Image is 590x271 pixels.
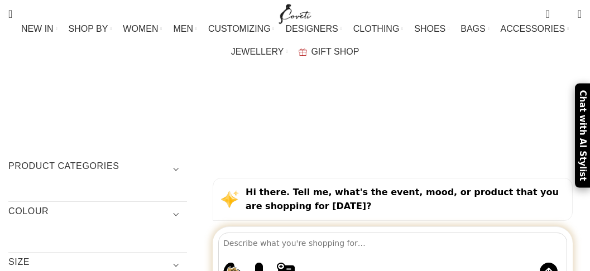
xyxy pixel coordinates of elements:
span: WOMEN [123,23,158,34]
span: ACCESSORIES [501,23,565,34]
a: Search [3,3,18,25]
a: ACCESSORIES [501,18,569,40]
span: CLOTHING [353,23,400,34]
a: SHOP BY [69,18,112,40]
a: DESIGNERS [286,18,342,40]
a: WOMEN [123,18,162,40]
h3: COLOUR [8,205,187,224]
span: SHOP BY [69,23,108,34]
a: SHOES [414,18,449,40]
span: NEW IN [21,23,54,34]
a: MEN [173,18,196,40]
span: DESIGNERS [286,23,338,34]
a: JEWELLERY [231,41,288,63]
a: NEW IN [21,18,57,40]
a: CUSTOMIZING [208,18,275,40]
span: GIFT SHOP [311,46,359,57]
div: My Wishlist [558,3,569,25]
a: 0 [540,3,555,25]
a: GIFT SHOP [299,41,359,63]
span: SHOES [414,23,445,34]
span: CUSTOMIZING [208,23,271,34]
img: GiftBag [299,49,307,56]
a: CLOTHING [353,18,404,40]
h3: Product categories [8,160,187,179]
div: Main navigation [3,18,587,63]
span: MEN [173,23,193,34]
span: JEWELLERY [231,46,284,57]
a: Site logo [276,8,314,18]
span: 0 [546,6,555,14]
a: BAGS [461,18,489,40]
span: 0 [560,11,569,20]
span: BAGS [461,23,485,34]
